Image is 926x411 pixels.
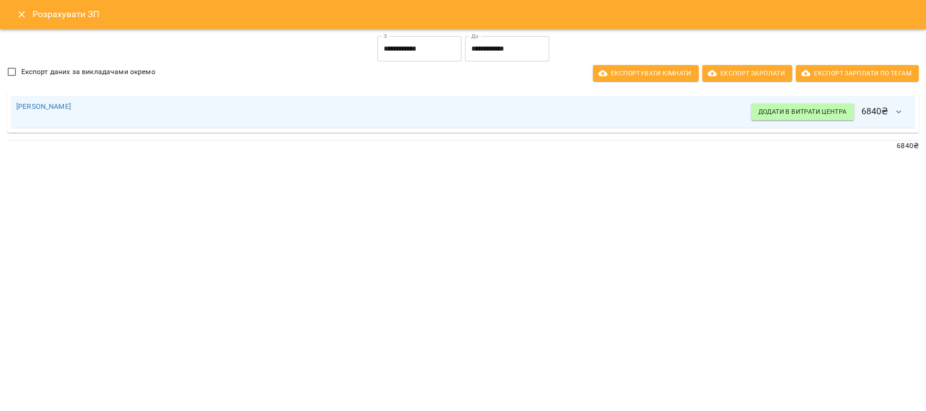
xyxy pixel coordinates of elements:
[710,68,785,79] span: Експорт Зарплати
[600,68,691,79] span: Експортувати кімнати
[7,140,919,151] p: 6840 ₴
[702,65,792,81] button: Експорт Зарплати
[751,101,910,123] h6: 6840 ₴
[751,103,854,120] button: Додати в витрати центра
[16,102,71,111] a: [PERSON_NAME]
[758,106,847,117] span: Додати в витрати центра
[11,4,33,25] button: Close
[593,65,699,81] button: Експортувати кімнати
[21,66,155,77] span: Експорт даних за викладачами окремо
[33,7,915,21] h6: Розрахувати ЗП
[796,65,919,81] button: Експорт Зарплати по тегам
[803,68,912,79] span: Експорт Зарплати по тегам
